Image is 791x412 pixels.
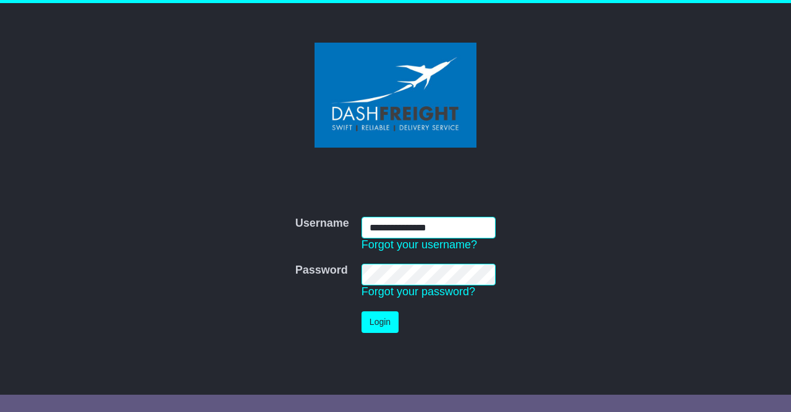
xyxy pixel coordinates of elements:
a: Forgot your username? [362,238,477,251]
label: Username [295,217,349,230]
img: Dash Freight [315,43,476,148]
label: Password [295,264,348,277]
a: Forgot your password? [362,285,475,298]
button: Login [362,311,399,333]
